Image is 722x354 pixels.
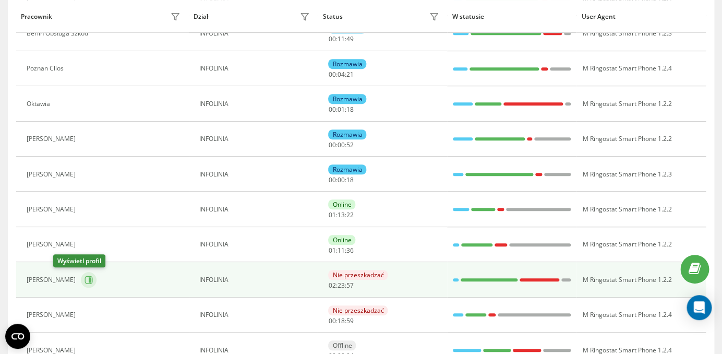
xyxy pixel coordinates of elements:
[582,29,671,38] span: M Ringostat Smart Phone 1.2.3
[328,105,335,114] span: 00
[337,316,344,325] span: 18
[328,59,366,69] div: Rozmawia
[337,281,344,290] span: 23
[346,105,353,114] span: 18
[27,65,66,72] div: Poznan Clios
[328,34,335,43] span: 00
[328,281,335,290] span: 02
[328,70,335,79] span: 00
[328,235,355,245] div: Online
[337,210,344,219] span: 13
[328,140,335,149] span: 00
[337,140,344,149] span: 00
[199,311,312,318] div: INFOLINIA
[194,13,208,20] div: Dział
[27,311,78,318] div: [PERSON_NAME]
[328,317,353,325] div: : :
[199,347,312,354] div: INFOLINIA
[328,175,335,184] span: 00
[199,241,312,248] div: INFOLINIA
[199,276,312,284] div: INFOLINIA
[21,13,52,20] div: Pracownik
[199,100,312,108] div: INFOLINIA
[199,65,312,72] div: INFOLINIA
[328,305,388,315] div: Nie przeszkadzać
[582,134,671,143] span: M Ringostat Smart Phone 1.2.2
[582,99,671,108] span: M Ringostat Smart Phone 1.2.2
[27,276,78,284] div: [PERSON_NAME]
[328,106,353,113] div: : :
[328,71,353,78] div: : :
[346,210,353,219] span: 22
[27,347,78,354] div: [PERSON_NAME]
[337,105,344,114] span: 01
[687,295,712,320] div: Open Intercom Messenger
[199,206,312,213] div: INFOLINIA
[346,70,353,79] span: 21
[27,206,78,213] div: [PERSON_NAME]
[346,281,353,290] span: 57
[27,30,91,37] div: Berlin Obsługa Szkód
[346,246,353,255] span: 36
[337,34,344,43] span: 11
[346,175,353,184] span: 18
[346,316,353,325] span: 59
[346,140,353,149] span: 52
[582,275,671,284] span: M Ringostat Smart Phone 1.2.2
[582,13,701,20] div: User Agent
[328,36,353,43] div: : :
[582,310,671,319] span: M Ringostat Smart Phone 1.2.4
[337,246,344,255] span: 11
[27,135,78,143] div: [PERSON_NAME]
[328,94,366,104] div: Rozmawia
[582,170,671,179] span: M Ringostat Smart Phone 1.2.3
[337,175,344,184] span: 00
[328,141,353,149] div: : :
[328,129,366,139] div: Rozmawia
[337,70,344,79] span: 04
[328,210,335,219] span: 01
[199,135,312,143] div: INFOLINIA
[328,246,335,255] span: 01
[328,211,353,219] div: : :
[452,13,572,20] div: W statusie
[328,176,353,184] div: : :
[582,205,671,214] span: M Ringostat Smart Phone 1.2.2
[328,247,353,254] div: : :
[328,199,355,209] div: Online
[582,240,671,249] span: M Ringostat Smart Phone 1.2.2
[27,100,53,108] div: Oktawia
[199,30,312,37] div: INFOLINIA
[328,282,353,289] div: : :
[27,171,78,178] div: [PERSON_NAME]
[582,64,671,73] span: M Ringostat Smart Phone 1.2.4
[199,171,312,178] div: INFOLINIA
[328,340,356,350] div: Offline
[27,241,78,248] div: [PERSON_NAME]
[53,254,105,267] div: Wyświetl profil
[5,324,30,349] button: Open CMP widget
[328,164,366,174] div: Rozmawia
[328,316,335,325] span: 00
[346,34,353,43] span: 49
[323,13,343,20] div: Status
[328,270,388,280] div: Nie przeszkadzać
